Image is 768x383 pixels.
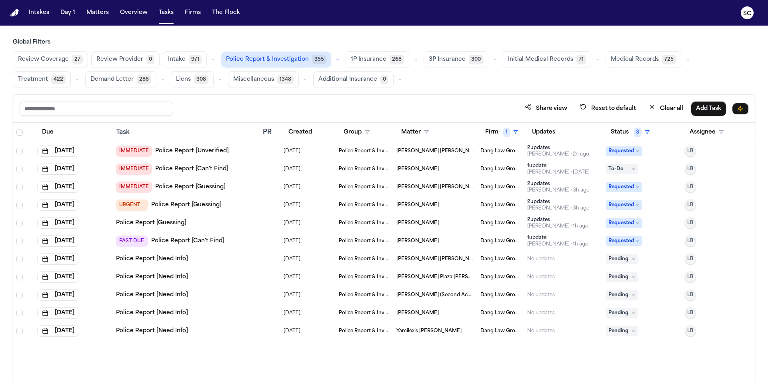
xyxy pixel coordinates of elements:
[339,202,390,208] span: Police Report & Investigation
[339,166,390,172] span: Police Report & Investigation
[576,55,586,64] span: 71
[16,220,23,226] span: Select row
[732,103,748,114] button: Immediate Task
[72,55,83,64] span: 27
[396,292,474,298] span: Adan Gomez (Second Accident)
[508,56,573,64] span: Initial Medical Records
[527,169,590,176] div: Last updated by Shirley Casanova at 10/9/2025, 11:23:40 AM
[520,101,572,116] button: Share view
[16,148,23,154] span: Select row
[606,236,642,246] span: Requested
[146,55,154,64] span: 0
[685,182,696,193] button: LB
[480,220,521,226] span: Dang Law Group
[480,274,521,280] span: Dang Law Group
[527,223,588,229] div: Last updated by Shirley Casanova at 10/13/2025, 10:36:19 AM
[396,184,474,190] span: Luis Miguel Trejo Cervantes
[527,125,560,140] button: Updates
[634,128,642,137] span: 3
[396,125,434,140] button: Matter
[163,51,207,68] button: Intake971
[339,125,374,140] button: Group
[527,241,588,247] div: Last updated by Shirley Casanova at 10/13/2025, 10:12:26 AM
[37,235,79,247] button: [DATE]
[37,199,79,211] button: [DATE]
[16,292,23,298] span: Select row
[116,255,188,263] a: Police Report [Need Info]
[10,9,19,17] a: Home
[575,101,641,116] button: Reset to default
[527,151,589,158] div: Last updated by Shirley Casanova at 10/13/2025, 9:35:57 AM
[284,325,300,337] span: 10/12/2025, 9:01:33 PM
[480,148,521,154] span: Dang Law Group
[284,164,300,175] span: 9/1/2025, 6:36:03 PM
[156,6,177,20] a: Tasks
[116,199,148,211] span: URGENT
[228,71,299,88] button: Miscellaneous1348
[37,307,79,319] button: [DATE]
[10,9,19,17] img: Finch Logo
[284,289,300,301] span: 10/12/2025, 8:49:01 PM
[339,256,390,262] span: Police Report & Investigation
[155,165,228,173] a: Police Report [Can't Find]
[117,6,151,20] button: Overview
[606,146,642,156] span: Requested
[37,217,79,229] button: [DATE]
[606,218,642,228] span: Requested
[743,11,752,16] text: SC
[57,6,78,20] button: Day 1
[396,328,462,334] span: Yamilexis Rangel
[480,238,521,244] span: Dang Law Group
[209,6,243,20] a: The Flock
[116,291,188,299] a: Police Report [Need Info]
[339,148,390,154] span: Police Report & Investigation
[83,6,112,20] button: Matters
[606,182,642,192] span: Requested
[284,125,317,140] button: Created
[313,71,394,88] button: Additional Insurance0
[396,202,439,208] span: Sabino Alfaro Padilla
[116,309,188,317] a: Police Report [Need Info]
[90,76,134,84] span: Demand Letter
[685,146,696,157] button: LB
[396,310,439,316] span: Sailyn Rangel
[312,55,326,64] span: 355
[168,56,186,64] span: Intake
[527,187,590,193] div: Last updated by Shirley Casanova at 10/13/2025, 8:50:53 AM
[606,51,681,68] button: Medical Records725
[137,75,151,84] span: 288
[37,125,58,140] button: Due
[527,181,590,187] div: 2 update s
[687,148,694,154] span: LB
[480,328,521,334] span: Dang Law Group
[37,182,79,193] button: [DATE]
[155,183,226,191] a: Police Report [Guessing]
[151,201,222,209] a: Police Report [Guessing]
[685,125,728,140] button: Assignee
[16,274,23,280] span: Select row
[284,182,300,193] span: 9/10/2025, 11:12:43 AM
[339,292,390,298] span: Police Report & Investigation
[685,325,696,337] button: LB
[527,256,555,262] div: No updates
[685,199,696,211] button: LB
[263,128,277,137] div: PR
[18,76,48,84] span: Treatment
[91,51,160,68] button: Review Provider0
[16,129,23,136] span: Select all
[503,51,591,68] button: Initial Medical Records71
[396,166,439,172] span: Vidal Benitez Lopez
[182,6,204,20] button: Firms
[527,292,555,298] div: No updates
[685,217,696,229] button: LB
[16,202,23,208] span: Select row
[339,310,390,316] span: Police Report & Investigation
[611,56,659,64] span: Medical Records
[116,182,152,193] span: IMMEDIATE
[37,146,79,157] button: [DATE]
[527,310,555,316] div: No updates
[480,184,521,190] span: Dang Law Group
[687,310,694,316] span: LB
